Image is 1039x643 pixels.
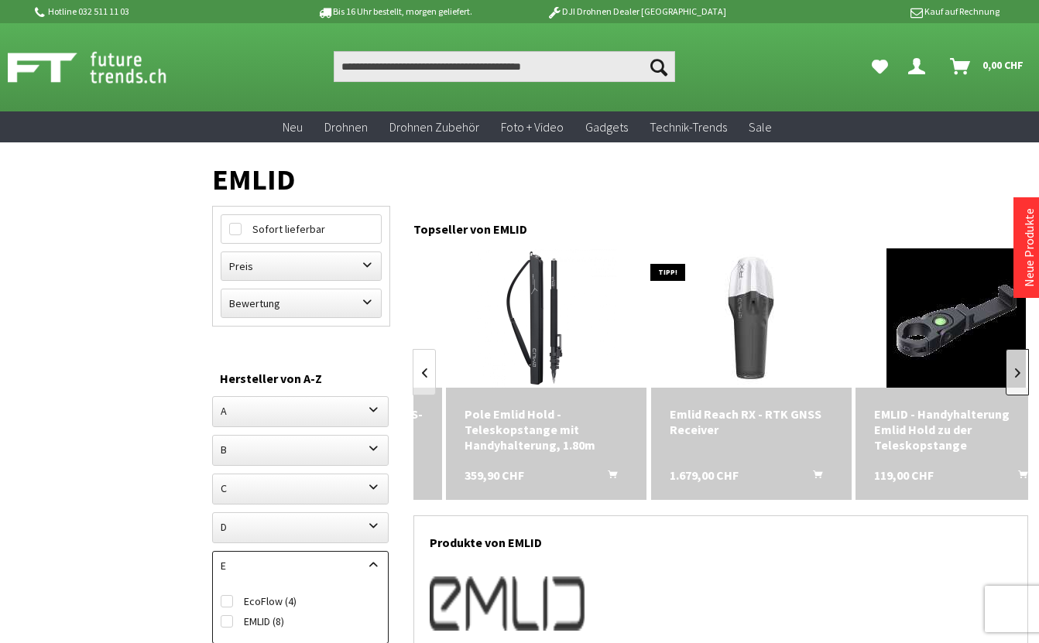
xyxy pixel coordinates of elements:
[670,406,833,437] a: Emlid Reach RX - RTK GNSS Receiver 1.679,00 CHF In den Warenkorb
[757,2,999,21] p: Kauf auf Rechnung
[874,406,1037,453] div: EMLID - Handyhalterung Emlid Hold zu der Teleskopstange
[273,2,515,21] p: Bis 16 Uhr bestellt, morgen geliefert.
[670,406,833,437] div: Emlid Reach RX - RTK GNSS Receiver
[213,513,388,541] label: D
[501,119,564,135] span: Foto + Video
[1021,208,1037,287] a: Neue Produkte
[221,252,381,280] label: Preis
[864,51,896,82] a: Meine Favoriten
[221,289,381,317] label: Bewertung
[213,397,388,425] label: A
[589,467,626,487] button: In den Warenkorb
[650,119,727,135] span: Technik-Trends
[283,119,303,135] span: Neu
[221,611,380,631] label: EMLID (8)
[982,53,1024,77] span: 0,00 CHF
[314,111,379,143] a: Drohnen
[213,552,388,580] label: E
[639,111,738,143] a: Technik-Trends
[516,2,757,21] p: DJI Drohnen Dealer [GEOGRAPHIC_DATA]
[413,206,1028,245] div: Topseller von EMLID
[430,516,1012,561] h1: Produkte von EMLID
[574,111,639,143] a: Gadgets
[874,406,1037,453] a: EMLID - Handyhalterung Emlid Hold zu der Teleskopstange 119,00 CHF In den Warenkorb
[944,51,1031,82] a: Warenkorb
[477,248,616,388] img: Pole Emlid Hold - Teleskopstange mit Handyhalterung, 1.80m
[681,248,821,388] img: Emlid Reach RX - RTK GNSS Receiver
[902,51,938,82] a: Dein Konto
[272,111,314,143] a: Neu
[213,436,388,463] label: B
[32,2,273,21] p: Hotline 032 511 11 03
[389,119,479,135] span: Drohnen Zubehör
[749,119,772,135] span: Sale
[886,248,1026,388] img: EMLID - Handyhalterung Emlid Hold zu der Teleskopstange
[379,111,490,143] a: Drohnen Zubehör
[643,51,675,82] button: Suchen
[670,467,739,483] span: 1.679,00 CHF
[212,169,1028,190] h1: EMLID
[8,48,201,87] img: Shop Futuretrends - zur Startseite wechseln
[1000,467,1037,487] button: In den Warenkorb
[334,51,676,82] input: Produkt, Marke, Kategorie, EAN, Artikelnummer…
[738,111,783,143] a: Sale
[585,119,628,135] span: Gadgets
[220,368,382,388] div: Hersteller von A-Z
[221,591,380,611] label: EcoFlow (4)
[490,111,574,143] a: Foto + Video
[221,215,381,243] label: Sofort lieferbar
[465,406,628,453] a: Pole Emlid Hold - Teleskopstange mit Handyhalterung, 1.80m 359,90 CHF In den Warenkorb
[465,406,628,453] div: Pole Emlid Hold - Teleskopstange mit Handyhalterung, 1.80m
[465,467,524,483] span: 359,90 CHF
[430,576,585,631] img: EMLID
[213,474,388,502] label: C
[324,119,368,135] span: Drohnen
[874,467,934,483] span: 119,00 CHF
[794,467,832,487] button: In den Warenkorb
